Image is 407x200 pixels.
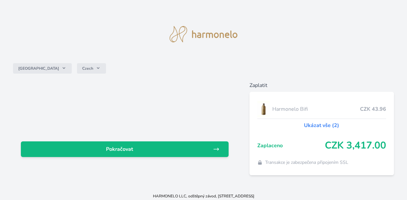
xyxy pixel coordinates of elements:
[77,63,106,74] button: Czech
[325,140,386,151] span: CZK 3,417.00
[257,101,270,117] img: CLEAN_BIFI_se_stinem_x-lo.jpg
[26,145,213,153] span: Pokračovat
[360,105,386,113] span: CZK 43.96
[170,26,237,42] img: logo.svg
[21,141,229,157] a: Pokračovat
[249,81,394,89] h6: Zaplatit
[82,66,93,71] span: Czech
[257,142,325,150] span: Zaplaceno
[272,105,360,113] span: Harmonelo Bifi
[265,159,348,166] span: Transakce je zabezpečena připojením SSL
[18,66,59,71] span: [GEOGRAPHIC_DATA]
[13,63,72,74] button: [GEOGRAPHIC_DATA]
[304,121,339,129] a: Ukázat vše (2)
